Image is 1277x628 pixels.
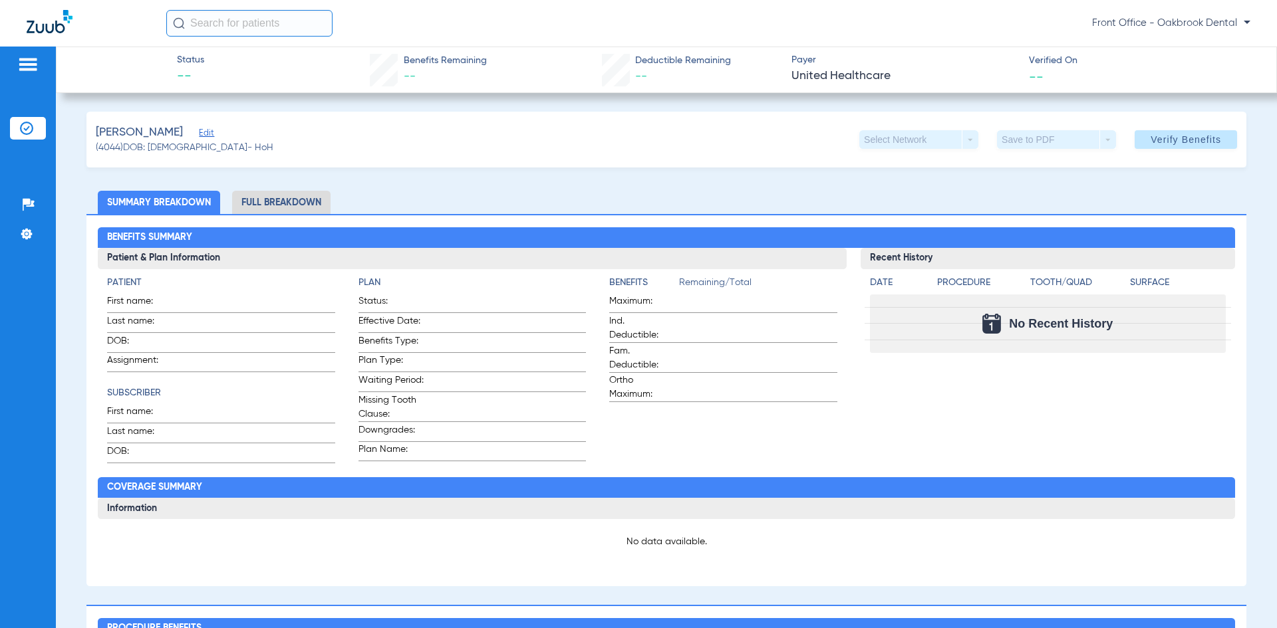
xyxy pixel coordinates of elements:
[870,276,926,290] h4: Date
[609,344,674,372] span: Fam. Deductible:
[107,386,335,400] h4: Subscriber
[107,294,172,312] span: First name:
[177,68,204,86] span: --
[98,227,1234,249] h2: Benefits Summary
[166,10,333,37] input: Search for patients
[173,17,185,29] img: Search Icon
[358,276,586,290] h4: Plan
[1030,276,1125,290] h4: Tooth/Quad
[1151,134,1221,145] span: Verify Benefits
[199,128,211,141] span: Edit
[404,70,416,82] span: --
[107,276,335,290] h4: Patient
[358,423,424,441] span: Downgrades:
[609,314,674,342] span: Ind. Deductible:
[358,334,424,352] span: Benefits Type:
[982,314,1001,334] img: Calendar
[609,294,674,312] span: Maximum:
[358,393,424,421] span: Missing Tooth Clause:
[107,445,172,463] span: DOB:
[1130,276,1225,294] app-breakdown-title: Surface
[635,70,647,82] span: --
[358,373,424,391] span: Waiting Period:
[1029,69,1044,83] span: --
[937,276,1026,294] app-breakdown-title: Procedure
[177,53,204,67] span: Status
[358,443,424,461] span: Plan Name:
[98,248,846,269] h3: Patient & Plan Information
[98,191,220,214] li: Summary Breakdown
[404,54,487,68] span: Benefits Remaining
[96,141,273,155] span: (4044) DOB: [DEMOGRAPHIC_DATA] - HoH
[232,191,331,214] li: Full Breakdown
[609,276,679,294] app-breakdown-title: Benefits
[635,54,731,68] span: Deductible Remaining
[791,53,1018,67] span: Payer
[1009,317,1113,330] span: No Recent History
[861,248,1235,269] h3: Recent History
[107,535,1225,548] p: No data available.
[358,314,424,332] span: Effective Date:
[107,334,172,352] span: DOB:
[17,56,39,72] img: hamburger-icon
[609,373,674,401] span: Ortho Maximum:
[98,477,1234,498] h2: Coverage Summary
[1092,17,1250,30] span: Front Office - Oakbrook Dental
[107,314,172,332] span: Last name:
[1135,130,1237,149] button: Verify Benefits
[107,405,172,423] span: First name:
[870,276,926,294] app-breakdown-title: Date
[1210,564,1277,628] iframe: Chat Widget
[107,354,172,371] span: Assignment:
[98,498,1234,519] h3: Information
[609,276,679,290] h4: Benefits
[358,294,424,312] span: Status:
[27,10,72,33] img: Zuub Logo
[96,124,183,141] span: [PERSON_NAME]
[107,425,172,443] span: Last name:
[1130,276,1225,290] h4: Surface
[1029,54,1255,68] span: Verified On
[937,276,1026,290] h4: Procedure
[679,276,837,294] span: Remaining/Total
[791,68,1018,84] span: United Healthcare
[358,354,424,371] span: Plan Type:
[1030,276,1125,294] app-breakdown-title: Tooth/Quad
